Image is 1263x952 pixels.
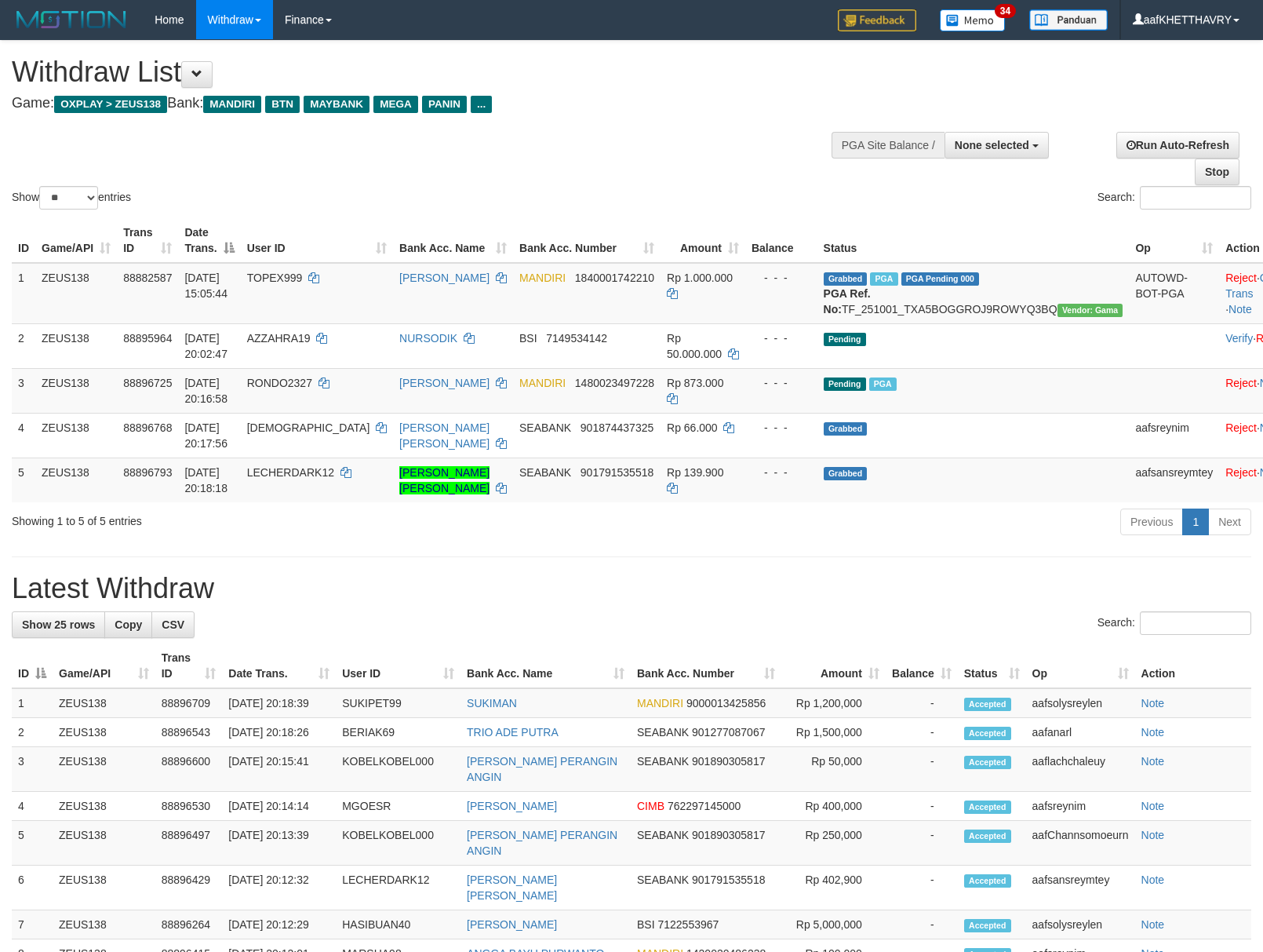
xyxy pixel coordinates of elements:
[667,332,722,360] span: Rp 50.000.000
[12,866,53,910] td: 6
[155,718,223,747] td: 88896543
[39,186,98,210] select: Showentries
[1026,910,1135,939] td: aafsolysreylen
[886,747,958,792] td: -
[373,96,418,113] span: MEGA
[1116,132,1239,159] a: Run Auto-Refresh
[399,377,490,389] a: [PERSON_NAME]
[53,688,155,718] td: ZEUS138
[35,413,117,458] td: ZEUS138
[222,866,336,910] td: [DATE] 20:12:32
[155,644,223,688] th: Trans ID: activate to sort column ascending
[1228,303,1252,316] a: Note
[781,644,886,688] th: Amount: activate to sort column ascending
[53,644,155,688] th: Game/API: activate to sort column ascending
[12,507,515,529] div: Showing 1 to 5 of 5 entries
[940,9,1006,31] img: Button%20Memo.svg
[162,618,184,631] span: CSV
[12,413,35,458] td: 4
[123,421,172,434] span: 88896768
[824,378,866,391] span: Pending
[467,726,559,739] a: TRIO ADE PUTRA
[155,792,223,821] td: 88896530
[752,270,811,286] div: - - -
[184,421,227,450] span: [DATE] 20:17:56
[886,688,958,718] td: -
[53,718,155,747] td: ZEUS138
[637,697,683,709] span: MANDIRI
[203,96,261,113] span: MANDIRI
[637,726,689,739] span: SEABANK
[1026,821,1135,866] td: aafChannsomoeurn
[53,866,155,910] td: ZEUS138
[222,792,336,821] td: [DATE] 20:14:14
[1026,747,1135,792] td: aaflachchaleuy
[336,747,460,792] td: KOBELKOBEL000
[336,866,460,910] td: LECHERDARK12
[1140,611,1251,635] input: Search:
[12,644,53,688] th: ID: activate to sort column descending
[1141,697,1165,709] a: Note
[1097,611,1251,635] label: Search:
[686,697,766,709] span: Copy 9000013425856 to clipboard
[35,263,117,324] td: ZEUS138
[781,688,886,718] td: Rp 1,200,000
[393,218,513,263] th: Bank Acc. Name: activate to sort column ascending
[1208,509,1251,535] a: Next
[964,801,1011,814] span: Accepted
[958,644,1026,688] th: Status: activate to sort column ascending
[781,718,886,747] td: Rp 1,500,000
[35,323,117,368] td: ZEUS138
[1225,377,1257,389] a: Reject
[1141,918,1165,931] a: Note
[12,186,131,210] label: Show entries
[247,421,370,434] span: [DEMOGRAPHIC_DATA]
[692,874,765,886] span: Copy 901791535518 to clipboard
[661,218,745,263] th: Amount: activate to sort column ascending
[399,272,490,284] a: [PERSON_NAME]
[657,918,719,931] span: Copy 7122553967 to clipboard
[265,96,300,113] span: BTN
[1225,272,1257,284] a: Reject
[581,466,653,479] span: Copy 901791535518 to clipboard
[155,688,223,718] td: 88896709
[781,747,886,792] td: Rp 50,000
[222,910,336,939] td: [DATE] 20:12:29
[824,272,868,286] span: Grabbed
[1135,644,1251,688] th: Action
[222,644,336,688] th: Date Trans.: activate to sort column ascending
[123,332,172,345] span: 88895964
[817,263,1130,324] td: TF_251001_TXA5BOGGROJ9ROWYQ3BQ
[12,688,53,718] td: 1
[54,96,167,113] span: OXPLAY > ZEUS138
[12,57,826,88] h1: Withdraw List
[53,821,155,866] td: ZEUS138
[467,800,557,812] a: [PERSON_NAME]
[692,726,765,739] span: Copy 901277087067 to clipboard
[964,727,1011,740] span: Accepted
[752,420,811,436] div: - - -
[692,755,765,768] span: Copy 901890305817 to clipboard
[12,718,53,747] td: 2
[964,874,1011,888] span: Accepted
[222,747,336,792] td: [DATE] 20:15:41
[1026,688,1135,718] td: aafsolysreylen
[336,910,460,939] td: HASIBUAN40
[1026,792,1135,821] td: aafsreynim
[12,792,53,821] td: 4
[745,218,817,263] th: Balance
[869,378,897,391] span: Marked by aafsolysreylen
[667,421,718,434] span: Rp 66.000
[752,375,811,391] div: - - -
[955,139,1029,151] span: None selected
[184,466,227,494] span: [DATE] 20:18:18
[155,821,223,866] td: 88896497
[1026,718,1135,747] td: aafanarl
[519,332,537,345] span: BSI
[222,821,336,866] td: [DATE] 20:13:39
[399,466,490,494] a: [PERSON_NAME] [PERSON_NAME]
[519,377,566,389] span: MANDIRI
[637,918,655,931] span: BSI
[123,272,172,284] span: 88882587
[467,829,617,857] a: [PERSON_NAME] PERANGIN ANGIN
